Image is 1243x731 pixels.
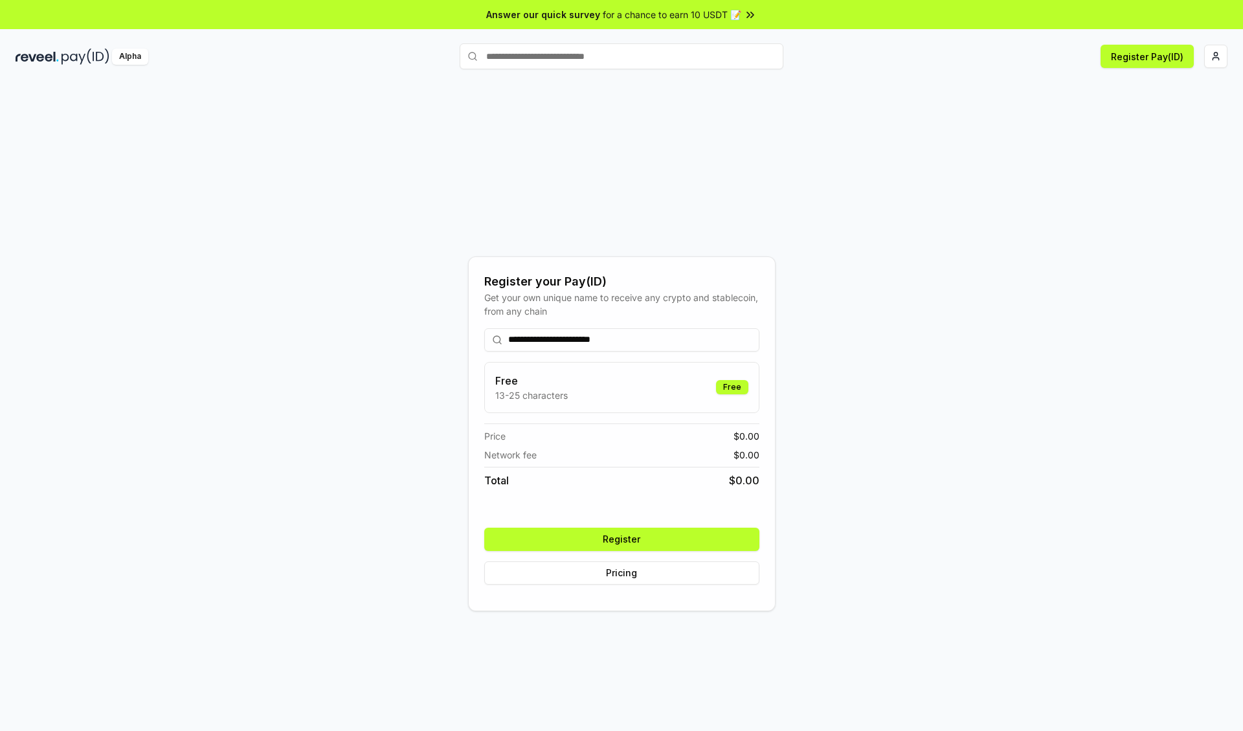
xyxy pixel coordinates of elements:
[1101,45,1194,68] button: Register Pay(ID)
[733,448,759,462] span: $ 0.00
[484,528,759,551] button: Register
[486,8,600,21] span: Answer our quick survey
[112,49,148,65] div: Alpha
[16,49,59,65] img: reveel_dark
[484,273,759,291] div: Register your Pay(ID)
[733,429,759,443] span: $ 0.00
[729,473,759,488] span: $ 0.00
[603,8,741,21] span: for a chance to earn 10 USDT 📝
[484,473,509,488] span: Total
[62,49,109,65] img: pay_id
[484,291,759,318] div: Get your own unique name to receive any crypto and stablecoin, from any chain
[716,380,748,394] div: Free
[495,373,568,388] h3: Free
[484,429,506,443] span: Price
[484,561,759,585] button: Pricing
[484,448,537,462] span: Network fee
[495,388,568,402] p: 13-25 characters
